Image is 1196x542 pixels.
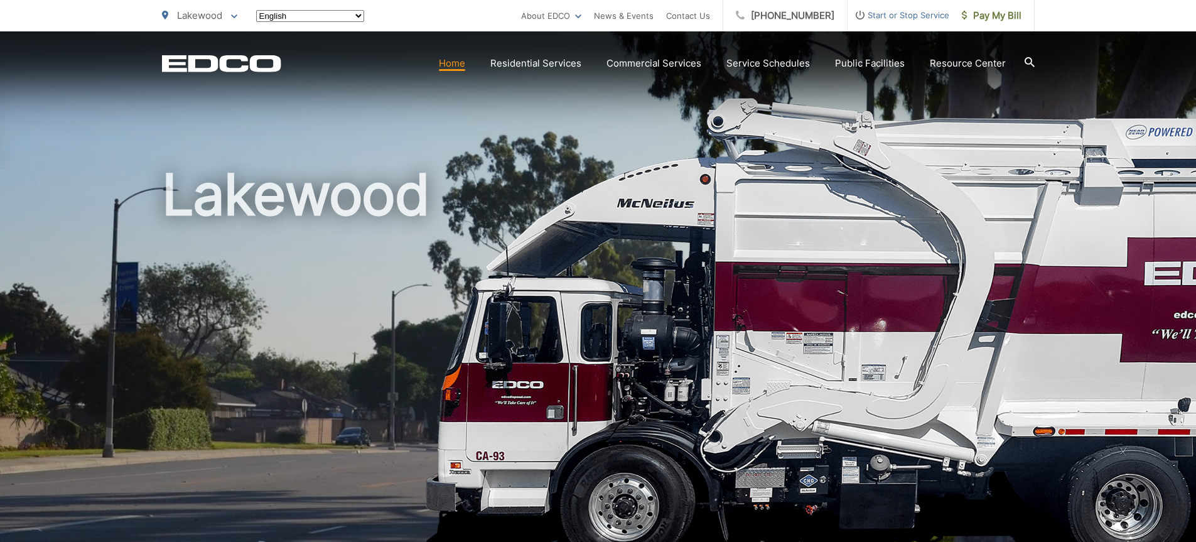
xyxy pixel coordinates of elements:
[962,8,1021,23] span: Pay My Bill
[726,56,810,71] a: Service Schedules
[162,55,281,72] a: EDCD logo. Return to the homepage.
[930,56,1006,71] a: Resource Center
[606,56,701,71] a: Commercial Services
[594,8,654,23] a: News & Events
[521,8,581,23] a: About EDCO
[490,56,581,71] a: Residential Services
[177,9,222,21] span: Lakewood
[439,56,465,71] a: Home
[835,56,905,71] a: Public Facilities
[666,8,710,23] a: Contact Us
[256,10,364,22] select: Select a language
